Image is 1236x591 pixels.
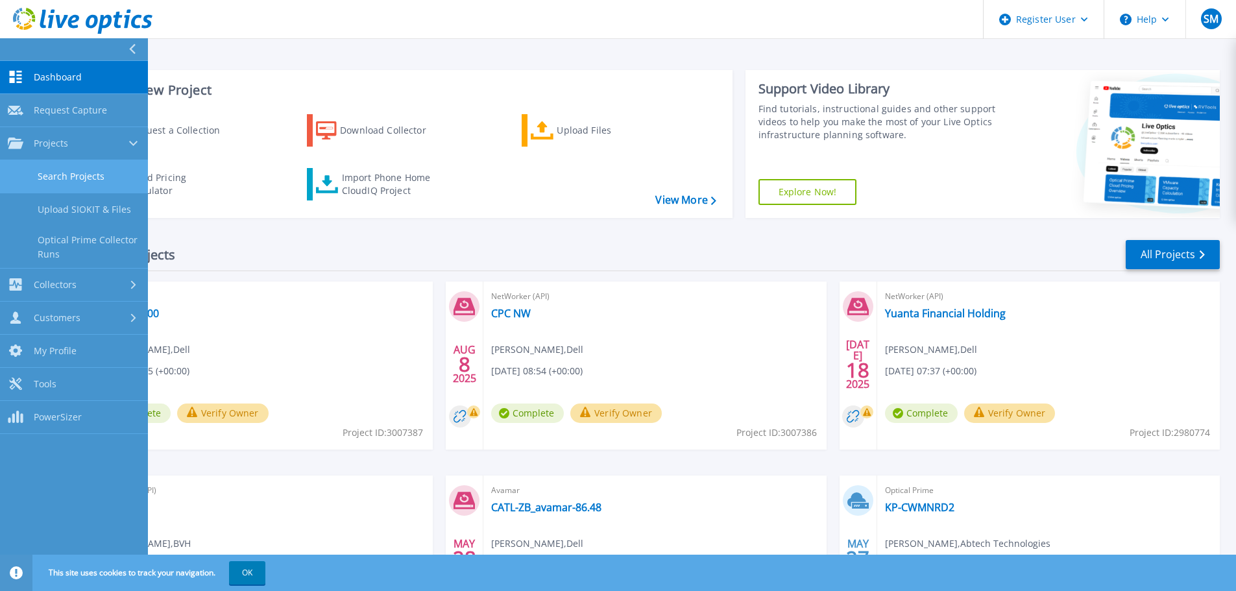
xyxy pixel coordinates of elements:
span: Request Capture [34,104,107,116]
span: Project ID: 3007386 [736,426,817,440]
span: 28 [453,553,476,564]
a: Request a Collection [92,114,237,147]
span: NetWorker (API) [98,483,425,498]
a: Download Collector [307,114,452,147]
span: 27 [846,553,869,564]
span: Complete [491,404,564,423]
a: CATL-ZB_avamar-86.48 [491,501,601,514]
div: MAY 2025 [452,535,477,582]
span: Complete [885,404,958,423]
button: OK [229,561,265,585]
span: 8 [459,359,470,370]
span: Collectors [34,279,77,291]
span: Customers [34,312,80,324]
span: PowerSizer [34,411,82,423]
a: CPC NW [491,307,531,320]
div: Upload Files [557,117,660,143]
div: Import Phone Home CloudIQ Project [342,171,443,197]
div: Find tutorials, instructional guides and other support videos to help you make the most of your L... [758,103,1000,141]
span: [PERSON_NAME] , Dell [491,537,583,551]
span: My Profile [34,345,77,357]
span: NetWorker (API) [885,289,1212,304]
span: NetWorker (API) [491,289,818,304]
span: 18 [846,365,869,376]
button: Verify Owner [964,404,1056,423]
a: All Projects [1126,240,1220,269]
div: [DATE] 2025 [845,341,870,388]
button: Verify Owner [570,404,662,423]
div: Request a Collection [129,117,233,143]
span: [DATE] 08:54 (+00:00) [491,364,583,378]
div: Cloud Pricing Calculator [127,171,231,197]
span: Tools [34,378,56,390]
a: Cloud Pricing Calculator [92,168,237,200]
span: [DATE] 07:37 (+00:00) [885,364,976,378]
a: Upload Files [522,114,666,147]
span: Project ID: 2980774 [1130,426,1210,440]
a: View More [655,194,716,206]
h3: Start a New Project [92,83,716,97]
div: Support Video Library [758,80,1000,97]
span: Projects [34,138,68,149]
span: Data Domain [98,289,425,304]
span: [PERSON_NAME] , Abtech Technologies [885,537,1050,551]
span: Dashboard [34,71,82,83]
a: KP-CWMNRD2 [885,501,954,514]
span: [PERSON_NAME] , Dell [491,343,583,357]
div: Download Collector [340,117,444,143]
span: This site uses cookies to track your navigation. [36,561,265,585]
div: MAY 2025 [845,535,870,582]
span: Project ID: 3007387 [343,426,423,440]
a: Yuanta Financial Holding [885,307,1006,320]
span: Avamar [491,483,818,498]
a: Explore Now! [758,179,857,205]
button: Verify Owner [177,404,269,423]
div: AUG 2025 [452,341,477,388]
span: [PERSON_NAME] , Dell [885,343,977,357]
span: Optical Prime [885,483,1212,498]
span: SM [1204,14,1218,24]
